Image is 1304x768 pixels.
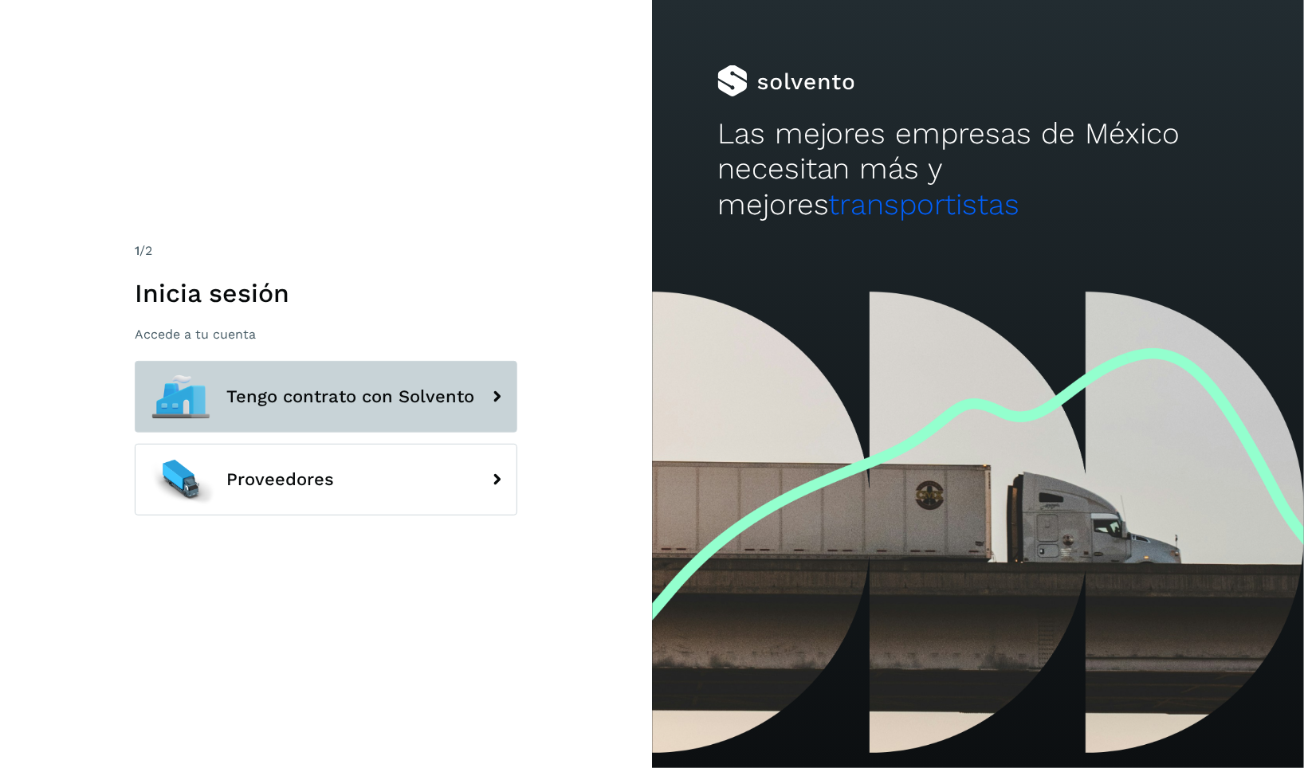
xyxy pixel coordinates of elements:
[135,241,517,261] div: /2
[135,361,517,433] button: Tengo contrato con Solvento
[226,470,334,489] span: Proveedores
[717,116,1239,222] h2: Las mejores empresas de México necesitan más y mejores
[829,187,1020,221] span: transportistas
[135,327,517,342] p: Accede a tu cuenta
[135,444,517,515] button: Proveedores
[135,243,139,258] span: 1
[135,278,517,308] h1: Inicia sesión
[226,387,474,406] span: Tengo contrato con Solvento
